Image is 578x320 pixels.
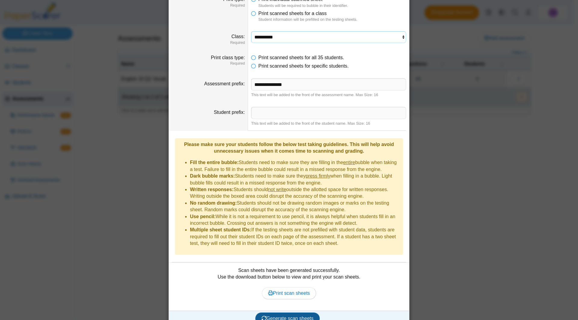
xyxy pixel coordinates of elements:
[258,3,406,8] dfn: Students will be required to bubble in their identifier.
[190,173,400,186] li: Students need to make sure they when filling in a bubble. Light bubble fills could result in a mi...
[190,214,216,219] b: Use pencil:
[343,160,355,165] u: entire
[306,173,330,178] u: press firmly
[190,213,400,227] li: While it is not a requirement to use pencil, it is always helpful when students fill in an incorr...
[172,40,245,45] dfn: Required
[190,227,400,247] li: If the testing sheets are not prefilled with student data, students are required to fill out thei...
[211,55,245,60] label: Print class type
[258,11,327,16] span: Print scanned sheets for a class
[190,159,400,173] li: Students need to make sure they are filling in the bubble when taking a test. Failure to fill in ...
[258,17,406,22] dfn: Student information will be prefilled on the testing sheets.
[172,61,245,66] dfn: Required
[214,110,245,115] label: Student prefix
[268,291,310,296] span: Print scan sheets
[251,92,406,98] div: This text will be added to the front of the assessment name. Max Size: 16
[258,63,349,69] span: Print scanned sheets for specific students.
[172,267,406,306] div: Scan sheets have been generated successfully. Use the download button below to view and print you...
[190,186,400,200] li: Students should outside the allotted space for written responses. Writing outside the boxed area ...
[262,287,316,299] a: Print scan sheets
[190,187,234,192] b: Written responses:
[190,200,400,213] li: Students should not be drawing random images or marks on the testing sheet. Random marks could di...
[190,173,235,178] b: Dark bubble marks:
[172,3,245,8] dfn: Required
[251,121,406,126] div: This text will be added to the front of the student name. Max Size: 16
[184,142,394,154] b: Please make sure your students follow the below test taking guidelines. This will help avoid unne...
[190,200,237,206] b: No random drawing:
[190,160,239,165] b: Fill the entire bubble:
[268,187,286,192] u: not write
[204,81,245,86] label: Assessment prefix
[190,227,251,232] b: Multiple sheet student IDs:
[232,34,245,39] label: Class
[258,55,344,60] span: Print scanned sheets for all 35 students.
